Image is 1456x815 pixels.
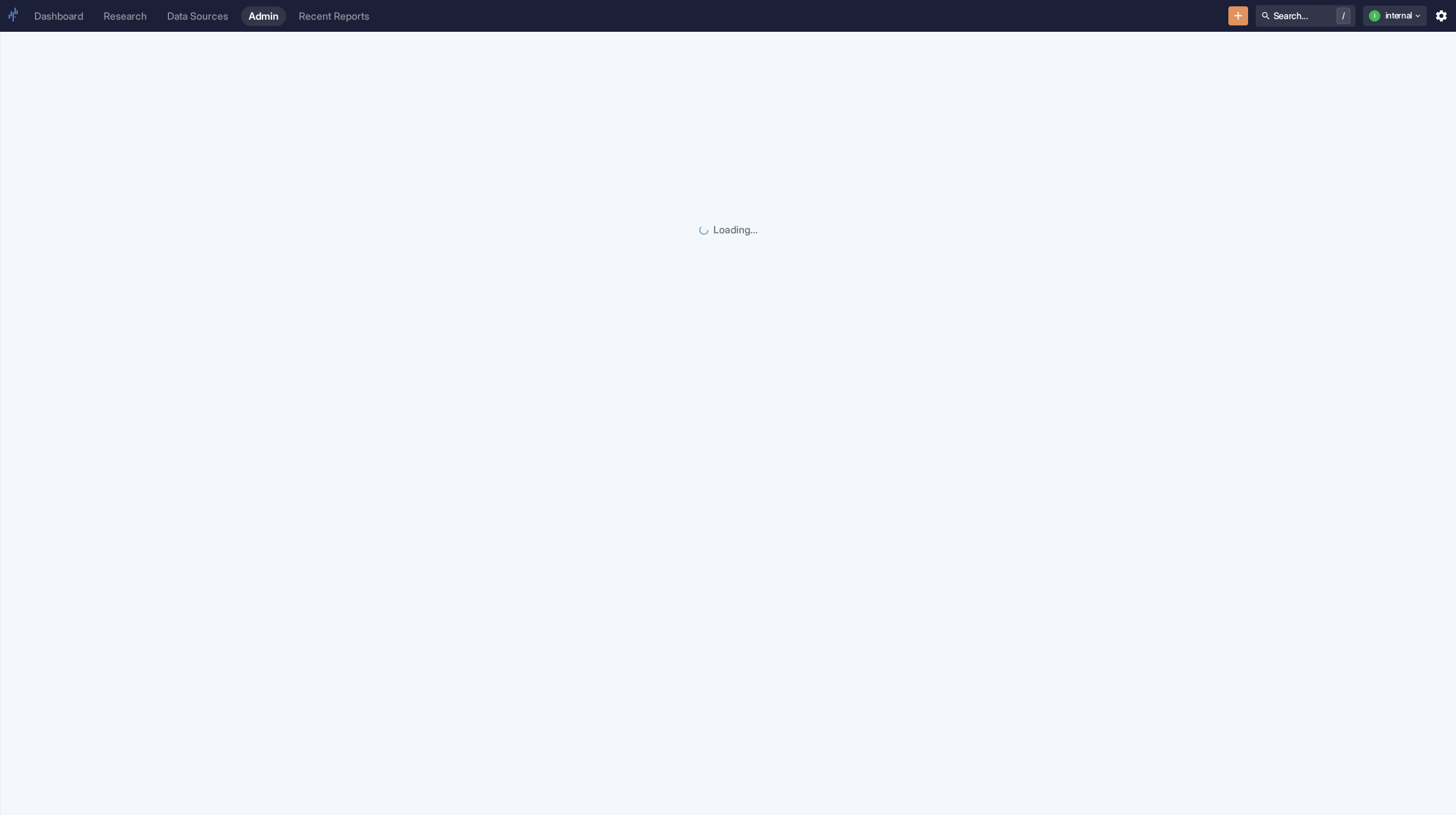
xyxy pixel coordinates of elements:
[1256,5,1356,27] button: Search.../
[1363,6,1427,26] button: iinternal
[713,223,758,238] p: Loading...
[299,10,369,22] div: Recent Reports
[1369,10,1380,22] div: i
[27,6,91,26] a: Dashboard
[291,6,377,26] a: Recent Reports
[249,10,278,22] div: Admin
[160,6,236,26] a: Data Sources
[1228,6,1248,26] button: New Resource
[167,10,228,22] div: Data Sources
[96,6,155,26] a: Research
[34,10,83,22] div: Dashboard
[104,10,147,22] div: Research
[241,6,286,26] a: Admin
